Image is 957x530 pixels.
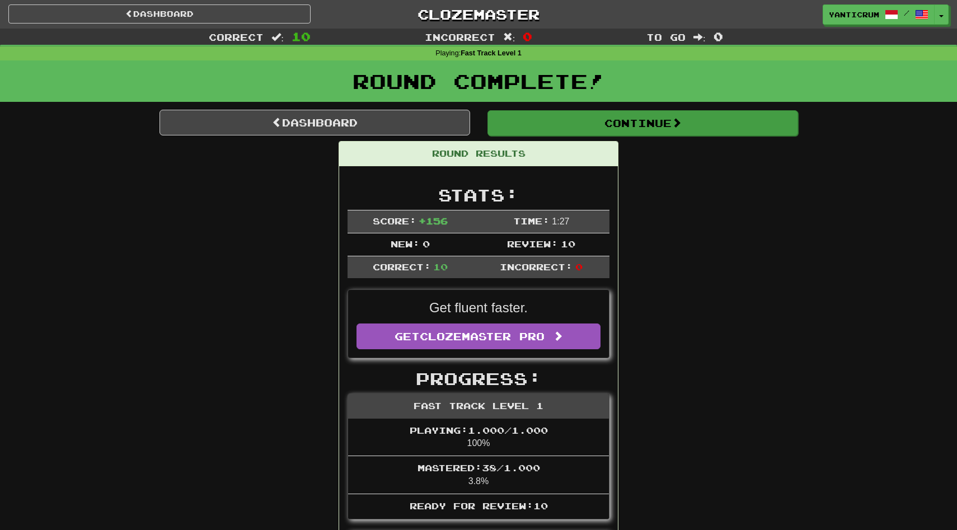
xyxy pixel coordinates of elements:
[575,261,583,272] span: 0
[433,261,448,272] span: 10
[823,4,935,25] a: YantiCrum /
[420,330,545,343] span: Clozemaster Pro
[714,30,723,43] span: 0
[693,32,706,42] span: :
[327,4,630,24] a: Clozemaster
[425,31,495,43] span: Incorrect
[646,31,686,43] span: To go
[271,32,284,42] span: :
[348,456,609,494] li: 3.8%
[292,30,311,43] span: 10
[503,32,515,42] span: :
[461,49,522,57] strong: Fast Track Level 1
[410,500,548,511] span: Ready for Review: 10
[487,110,798,136] button: Continue
[348,369,609,388] h2: Progress:
[348,394,609,419] div: Fast Track Level 1
[348,419,609,457] li: 100%
[391,238,420,249] span: New:
[417,462,540,473] span: Mastered: 38 / 1.000
[339,142,618,166] div: Round Results
[356,298,601,317] p: Get fluent faster.
[513,215,550,226] span: Time:
[209,31,264,43] span: Correct
[4,70,953,92] h1: Round Complete!
[552,217,569,226] span: 1 : 27
[8,4,311,24] a: Dashboard
[904,9,909,17] span: /
[523,30,532,43] span: 0
[500,261,573,272] span: Incorrect:
[373,261,431,272] span: Correct:
[410,425,548,435] span: Playing: 1.000 / 1.000
[507,238,558,249] span: Review:
[829,10,879,20] span: YantiCrum
[373,215,416,226] span: Score:
[356,323,601,349] a: GetClozemaster Pro
[561,238,575,249] span: 10
[159,110,470,135] a: Dashboard
[423,238,430,249] span: 0
[348,186,609,204] h2: Stats:
[419,215,448,226] span: + 156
